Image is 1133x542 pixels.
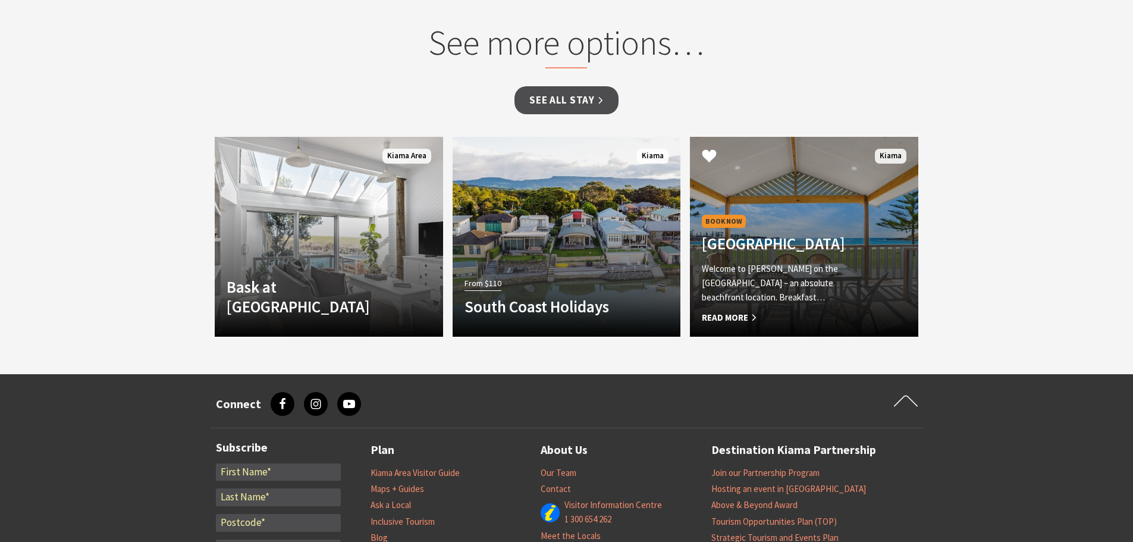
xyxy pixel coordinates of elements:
a: Tourism Opportunities Plan (TOP) [711,516,837,528]
a: 1 300 654 262 [564,513,611,525]
h4: [GEOGRAPHIC_DATA] [702,234,872,253]
span: Kiama Area [382,149,431,164]
a: Kiama Area Visitor Guide [371,467,460,479]
span: Kiama [637,149,668,164]
a: Meet the Locals [541,530,601,542]
input: Last Name* [216,488,341,506]
span: Read More [702,311,872,325]
p: Welcome to [PERSON_NAME] on the [GEOGRAPHIC_DATA] – an absolute beachfront location. Breakfast… [702,262,872,305]
a: About Us [541,440,588,460]
a: Above & Beyond Award [711,499,798,511]
a: Our Team [541,467,576,479]
h2: See more options… [340,22,793,68]
h4: South Coast Holidays [465,297,635,316]
a: Join our Partnership Program [711,467,820,479]
a: Another Image Used Bask at [GEOGRAPHIC_DATA] Kiama Area [215,137,443,337]
h3: Subscribe [216,440,341,455]
a: Maps + Guides [371,483,424,495]
a: Contact [541,483,571,495]
a: Destination Kiama Partnership [711,440,876,460]
span: Kiama [875,149,906,164]
span: Book Now [702,215,746,227]
a: Ask a Local [371,499,411,511]
h4: Bask at [GEOGRAPHIC_DATA] [227,277,397,316]
button: Click to Favourite Kendalls Beach Holiday Park [690,137,729,177]
span: From $110 [465,277,501,290]
a: Visitor Information Centre [564,499,662,511]
a: Hosting an event in [GEOGRAPHIC_DATA] [711,483,866,495]
a: Another Image Used From $110 South Coast Holidays Kiama [453,137,681,337]
input: First Name* [216,463,341,481]
a: See all Stay [514,86,618,114]
h3: Connect [216,397,261,411]
a: Book Now [GEOGRAPHIC_DATA] Welcome to [PERSON_NAME] on the [GEOGRAPHIC_DATA] – an absolute beachf... [690,137,918,337]
a: Plan [371,440,394,460]
a: Inclusive Tourism [371,516,435,528]
input: Postcode* [216,514,341,532]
